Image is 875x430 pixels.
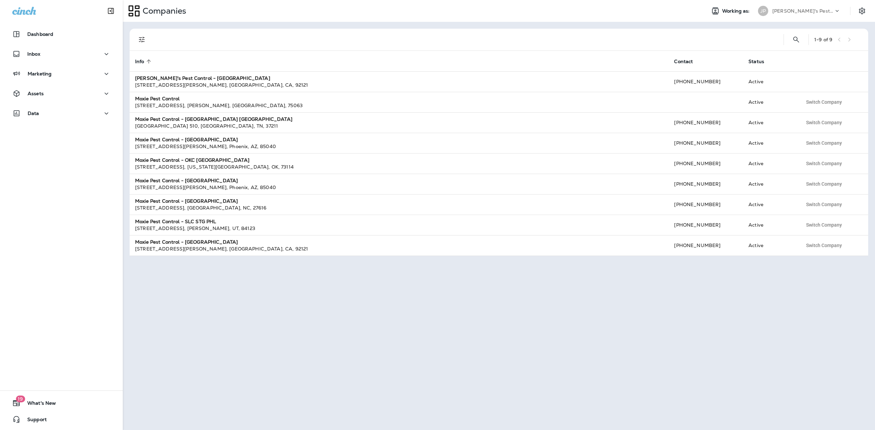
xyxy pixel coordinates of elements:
[802,179,846,189] button: Switch Company
[722,8,751,14] span: Working as:
[743,235,797,256] td: Active
[7,413,116,426] button: Support
[806,100,842,104] span: Switch Company
[135,58,153,64] span: Info
[135,184,663,191] div: [STREET_ADDRESS][PERSON_NAME] , Phoenix , AZ , 85040
[20,417,47,425] span: Support
[802,220,846,230] button: Switch Company
[802,199,846,210] button: Switch Company
[135,116,292,122] strong: Moxie Pest Control - [GEOGRAPHIC_DATA] [GEOGRAPHIC_DATA]
[802,97,846,107] button: Switch Company
[135,82,663,88] div: [STREET_ADDRESS][PERSON_NAME] , [GEOGRAPHIC_DATA] , CA , 92121
[802,117,846,128] button: Switch Company
[135,33,149,46] button: Filters
[27,31,53,37] p: Dashboard
[135,59,144,64] span: Info
[743,71,797,92] td: Active
[16,396,25,402] span: 19
[135,102,663,109] div: [STREET_ADDRESS] , [PERSON_NAME] , [GEOGRAPHIC_DATA] , 75063
[28,111,39,116] p: Data
[748,59,764,64] span: Status
[806,223,842,227] span: Switch Company
[135,96,180,102] strong: Moxie Pest Control
[135,218,216,225] strong: Moxie Pest Control - SLC STG PHL
[7,47,116,61] button: Inbox
[101,4,120,18] button: Collapse Sidebar
[669,235,743,256] td: [PHONE_NUMBER]
[20,400,56,408] span: What's New
[743,92,797,112] td: Active
[743,215,797,235] td: Active
[743,153,797,174] td: Active
[806,202,842,207] span: Switch Company
[135,123,663,129] div: [GEOGRAPHIC_DATA] 510 , [GEOGRAPHIC_DATA] , TN , 37211
[743,133,797,153] td: Active
[743,112,797,133] td: Active
[135,198,238,204] strong: Moxie Pest Control - [GEOGRAPHIC_DATA]
[135,245,663,252] div: [STREET_ADDRESS][PERSON_NAME] , [GEOGRAPHIC_DATA] , CA , 92121
[27,51,40,57] p: Inbox
[7,396,116,410] button: 19What's New
[7,67,116,81] button: Marketing
[669,153,743,174] td: [PHONE_NUMBER]
[135,177,238,184] strong: Moxie Pest Control - [GEOGRAPHIC_DATA]
[135,157,249,163] strong: Moxie Pest Control - OKC [GEOGRAPHIC_DATA]
[806,161,842,166] span: Switch Company
[789,33,803,46] button: Search Companies
[669,174,743,194] td: [PHONE_NUMBER]
[669,112,743,133] td: [PHONE_NUMBER]
[135,239,238,245] strong: Moxie Pest Control - [GEOGRAPHIC_DATA]
[802,138,846,148] button: Switch Company
[140,6,186,16] p: Companies
[758,6,768,16] div: JP
[674,58,702,64] span: Contact
[135,204,663,211] div: [STREET_ADDRESS] , [GEOGRAPHIC_DATA] , NC , 27616
[28,91,44,96] p: Assets
[806,243,842,248] span: Switch Company
[7,87,116,100] button: Assets
[7,106,116,120] button: Data
[802,240,846,250] button: Switch Company
[669,194,743,215] td: [PHONE_NUMBER]
[743,174,797,194] td: Active
[135,143,663,150] div: [STREET_ADDRESS][PERSON_NAME] , Phoenix , AZ , 85040
[669,215,743,235] td: [PHONE_NUMBER]
[135,225,663,232] div: [STREET_ADDRESS] , [PERSON_NAME] , UT , 84123
[28,71,52,76] p: Marketing
[669,71,743,92] td: [PHONE_NUMBER]
[806,182,842,186] span: Switch Company
[7,27,116,41] button: Dashboard
[669,133,743,153] td: [PHONE_NUMBER]
[674,59,693,64] span: Contact
[802,158,846,169] button: Switch Company
[135,137,238,143] strong: Moxie Pest Control - [GEOGRAPHIC_DATA]
[814,37,832,42] div: 1 - 9 of 9
[743,194,797,215] td: Active
[772,8,834,14] p: [PERSON_NAME]'s Pest Control - [GEOGRAPHIC_DATA]
[135,75,270,81] strong: [PERSON_NAME]'s Pest Control - [GEOGRAPHIC_DATA]
[135,163,663,170] div: [STREET_ADDRESS] , [US_STATE][GEOGRAPHIC_DATA] , OK , 73114
[806,141,842,145] span: Switch Company
[748,58,773,64] span: Status
[806,120,842,125] span: Switch Company
[856,5,868,17] button: Settings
